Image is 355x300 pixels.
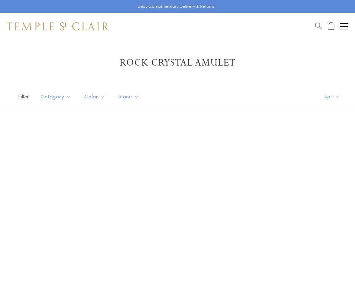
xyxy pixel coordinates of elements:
[37,92,76,101] span: Category
[79,89,110,104] button: Color
[328,22,334,30] a: Open Shopping Bag
[7,22,109,30] img: Temple St. Clair
[309,86,355,107] button: Show sort by
[35,89,76,104] button: Category
[81,92,110,101] span: Color
[17,57,338,69] h1: Rock Crystal Amulet
[115,92,144,101] span: Stone
[340,22,348,30] button: Open navigation
[138,3,214,10] p: Enjoy Complimentary Delivery & Returns
[315,22,322,30] a: Search
[113,89,144,104] button: Stone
